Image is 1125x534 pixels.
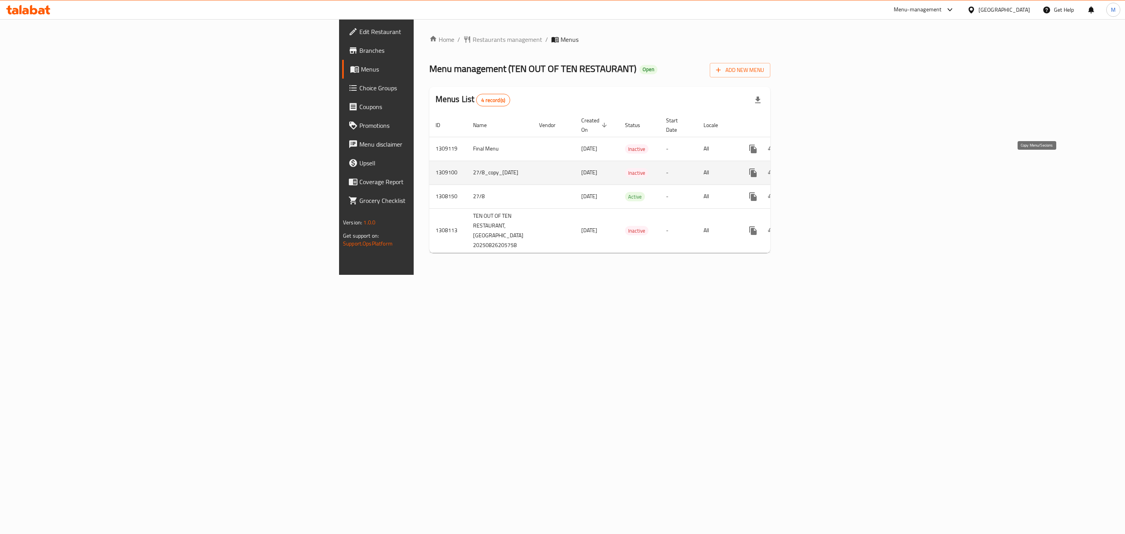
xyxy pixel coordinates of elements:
[343,217,362,228] span: Version:
[581,143,597,154] span: [DATE]
[581,191,597,201] span: [DATE]
[436,93,510,106] h2: Menus List
[342,191,527,210] a: Grocery Checklist
[342,135,527,154] a: Menu disclaimer
[545,35,548,44] li: /
[762,140,781,158] button: Change Status
[359,46,521,55] span: Branches
[697,208,737,253] td: All
[639,65,657,74] div: Open
[625,120,650,130] span: Status
[359,158,521,168] span: Upsell
[342,97,527,116] a: Coupons
[744,163,762,182] button: more
[744,140,762,158] button: more
[762,163,781,182] button: Change Status
[979,5,1030,14] div: [GEOGRAPHIC_DATA]
[363,217,375,228] span: 1.0.0
[716,65,764,75] span: Add New Menu
[476,94,510,106] div: Total records count
[625,145,648,154] span: Inactive
[359,83,521,93] span: Choice Groups
[625,226,648,235] span: Inactive
[704,120,728,130] span: Locale
[894,5,942,14] div: Menu-management
[581,225,597,235] span: [DATE]
[343,231,379,241] span: Get support on:
[359,102,521,111] span: Coupons
[342,79,527,97] a: Choice Groups
[660,185,697,208] td: -
[1111,5,1116,14] span: M
[477,97,510,104] span: 4 record(s)
[660,161,697,185] td: -
[343,238,393,249] a: Support.OpsPlatform
[473,120,497,130] span: Name
[625,192,645,201] span: Active
[429,113,825,253] table: enhanced table
[748,91,767,109] div: Export file
[342,41,527,60] a: Branches
[342,60,527,79] a: Menus
[429,35,770,44] nav: breadcrumb
[561,35,579,44] span: Menus
[359,121,521,130] span: Promotions
[359,177,521,186] span: Coverage Report
[429,60,636,77] span: Menu management ( TEN OUT OF TEN RESTAURANT )
[342,116,527,135] a: Promotions
[625,168,648,177] span: Inactive
[744,221,762,240] button: more
[639,66,657,73] span: Open
[625,144,648,154] div: Inactive
[359,196,521,205] span: Grocery Checklist
[762,187,781,206] button: Change Status
[744,187,762,206] button: more
[737,113,825,137] th: Actions
[762,221,781,240] button: Change Status
[581,167,597,177] span: [DATE]
[666,116,688,134] span: Start Date
[697,161,737,185] td: All
[359,27,521,36] span: Edit Restaurant
[581,116,609,134] span: Created On
[697,185,737,208] td: All
[710,63,770,77] button: Add New Menu
[660,137,697,161] td: -
[361,65,521,74] span: Menus
[436,120,450,130] span: ID
[359,140,521,149] span: Menu disclaimer
[697,137,737,161] td: All
[342,22,527,41] a: Edit Restaurant
[539,120,566,130] span: Vendor
[342,172,527,191] a: Coverage Report
[660,208,697,253] td: -
[342,154,527,172] a: Upsell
